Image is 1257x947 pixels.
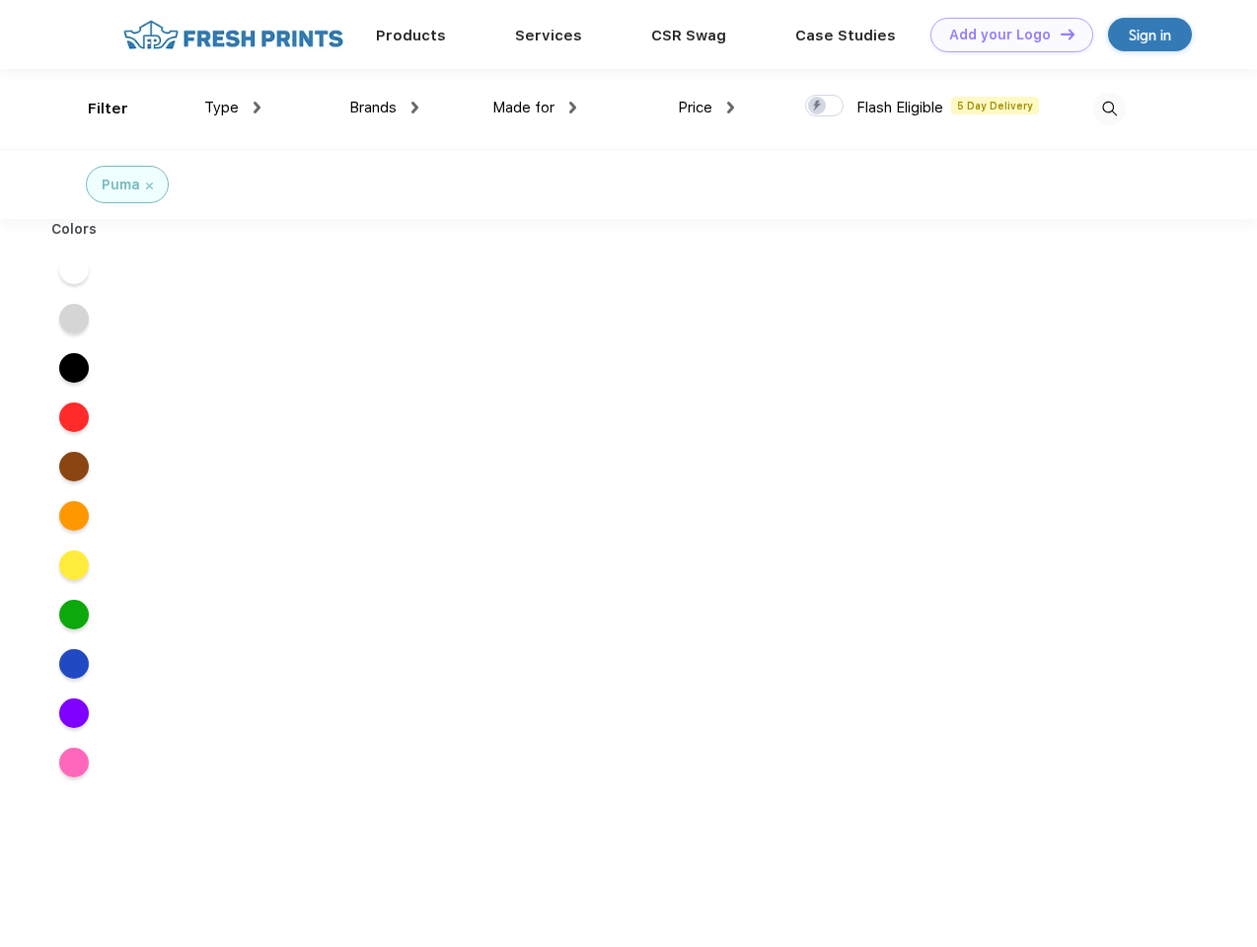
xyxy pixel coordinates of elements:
[1061,29,1074,39] img: DT
[949,27,1051,43] div: Add your Logo
[376,27,446,44] a: Products
[204,99,239,116] span: Type
[88,98,128,120] div: Filter
[515,27,582,44] a: Services
[678,99,712,116] span: Price
[349,99,397,116] span: Brands
[146,182,153,189] img: filter_cancel.svg
[856,99,943,116] span: Flash Eligible
[254,102,260,113] img: dropdown.png
[411,102,418,113] img: dropdown.png
[727,102,734,113] img: dropdown.png
[951,97,1039,114] span: 5 Day Delivery
[117,18,349,52] img: fo%20logo%202.webp
[492,99,555,116] span: Made for
[1093,93,1126,125] img: desktop_search.svg
[651,27,726,44] a: CSR Swag
[37,219,112,240] div: Colors
[1108,18,1192,51] a: Sign in
[102,175,140,195] div: Puma
[569,102,576,113] img: dropdown.png
[1129,24,1171,46] div: Sign in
